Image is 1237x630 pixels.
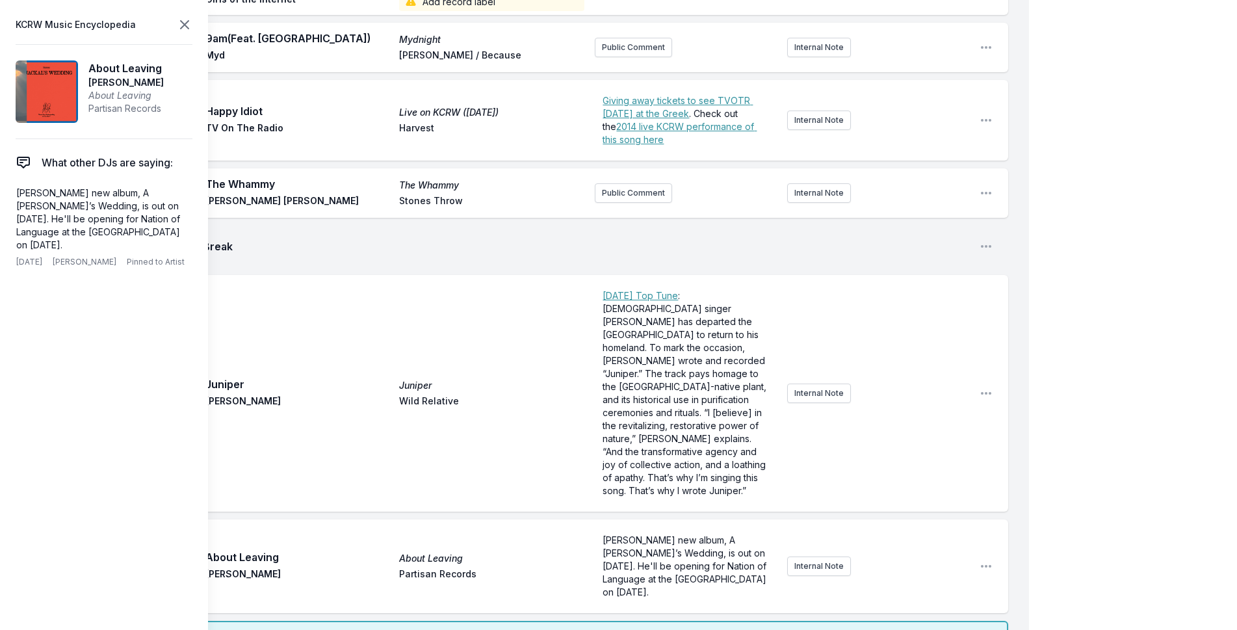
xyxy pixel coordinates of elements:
[127,257,185,267] span: Pinned to Artist
[980,114,993,127] button: Open playlist item options
[205,103,391,119] span: Happy Idiot
[205,549,391,565] span: About Leaving
[203,239,969,254] span: Break
[205,376,391,392] span: Juniper
[603,534,769,597] span: [PERSON_NAME] new album, A [PERSON_NAME]’s Wedding, is out on [DATE]. He'll be opening for Nation...
[205,122,391,137] span: TV On The Radio
[53,257,116,267] span: [PERSON_NAME]
[787,38,851,57] button: Internal Note
[399,122,585,137] span: Harvest
[980,560,993,573] button: Open playlist item options
[603,290,678,301] a: [DATE] Top Tune
[980,41,993,54] button: Open playlist item options
[205,49,391,64] span: Myd
[787,111,851,130] button: Internal Note
[603,95,753,119] a: Giving away tickets to see TVOTR [DATE] at the Greek
[88,76,164,89] span: [PERSON_NAME]
[205,568,391,583] span: [PERSON_NAME]
[399,106,585,119] span: Live on KCRW ([DATE])
[88,60,164,76] span: About Leaving
[205,395,391,410] span: [PERSON_NAME]
[399,179,585,192] span: The Whammy
[205,31,391,46] span: 9am (Feat. [GEOGRAPHIC_DATA])
[399,395,585,410] span: Wild Relative
[16,16,136,34] span: KCRW Music Encyclopedia
[603,121,757,145] a: 2014 live KCRW performance of this song here
[399,552,585,565] span: About Leaving
[787,384,851,403] button: Internal Note
[399,568,585,583] span: Partisan Records
[980,387,993,400] button: Open playlist item options
[399,194,585,210] span: Stones Throw
[16,60,78,123] img: About Leaving
[88,89,164,102] span: About Leaving
[399,49,585,64] span: [PERSON_NAME] / Because
[787,557,851,576] button: Internal Note
[595,183,672,203] button: Public Comment
[205,176,391,192] span: The Whammy
[787,183,851,203] button: Internal Note
[88,102,164,115] span: Partisan Records
[16,257,42,267] span: [DATE]
[980,187,993,200] button: Open playlist item options
[42,155,173,170] span: What other DJs are saying:
[205,194,391,210] span: [PERSON_NAME] [PERSON_NAME]
[399,33,585,46] span: Mydnight
[399,379,585,392] span: Juniper
[980,240,993,253] button: Open playlist item options
[16,187,187,252] p: [PERSON_NAME] new album, A [PERSON_NAME]’s Wedding, is out on [DATE]. He'll be opening for Nation...
[595,38,672,57] button: Public Comment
